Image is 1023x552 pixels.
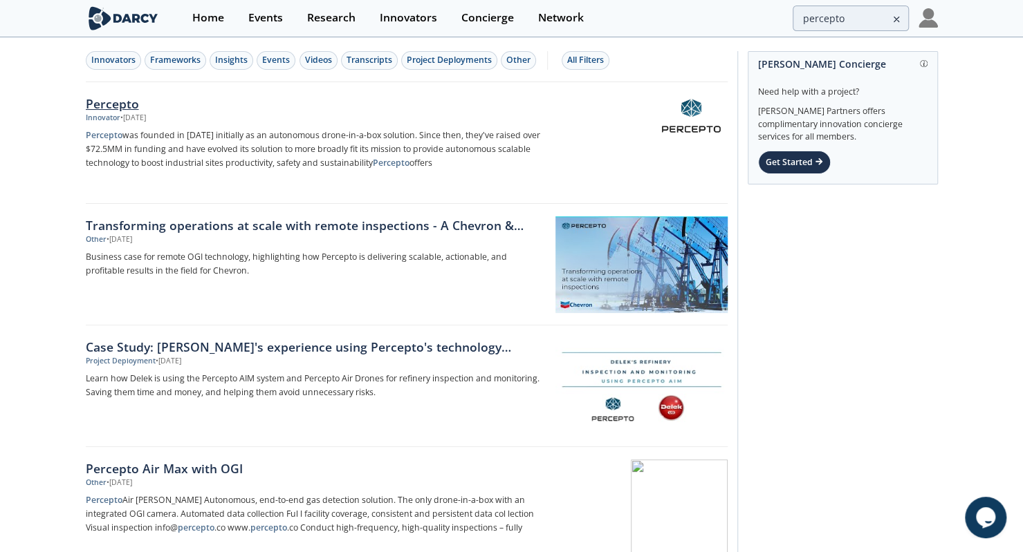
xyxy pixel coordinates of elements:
[156,356,181,367] div: • [DATE]
[86,356,156,367] div: Project Deployment
[373,157,409,169] strong: Percepto
[86,493,544,535] p: Air [PERSON_NAME] Autonomous, end-to-end gas detection solution. The only drone-in-a-box with an ...
[920,60,928,68] img: information.svg
[86,51,141,70] button: Innovators
[758,151,831,174] div: Get Started
[257,51,295,70] button: Events
[567,54,604,66] div: All Filters
[250,522,287,533] strong: percepto
[192,12,224,23] div: Home
[657,97,725,139] img: Percepto
[86,113,120,124] div: Innovator
[758,76,928,98] div: Need help with a project?
[178,522,214,533] strong: percepto
[538,12,584,23] div: Network
[86,234,107,245] div: Other
[305,54,332,66] div: Videos
[86,129,122,141] strong: Percepto
[150,54,201,66] div: Frameworks
[86,6,161,30] img: logo-wide.svg
[501,51,536,70] button: Other
[86,459,544,477] div: Percepto Air Max with OGI
[461,12,514,23] div: Concierge
[120,113,146,124] div: • [DATE]
[380,12,437,23] div: Innovators
[145,51,206,70] button: Frameworks
[215,54,248,66] div: Insights
[86,477,107,488] div: Other
[86,204,728,325] a: Transforming operations at scale with remote inspections - A Chevron & Percepto keynote Other •[D...
[965,497,1009,538] iframe: chat widget
[506,54,531,66] div: Other
[107,477,132,488] div: • [DATE]
[793,6,909,31] input: Advanced Search
[86,95,544,113] div: Percepto
[341,51,398,70] button: Transcripts
[347,54,392,66] div: Transcripts
[299,51,338,70] button: Videos
[86,494,122,506] strong: Percepto
[86,82,728,204] a: Percepto Innovator •[DATE] Perceptowas founded in [DATE] initially as an autonomous drone-in-a-bo...
[248,12,283,23] div: Events
[262,54,290,66] div: Events
[407,54,492,66] div: Project Deployments
[919,8,938,28] img: Profile
[86,325,728,447] a: Case Study: [PERSON_NAME]'s experience using Percepto's technology solution. Project Deployment •...
[758,52,928,76] div: [PERSON_NAME] Concierge
[210,51,253,70] button: Insights
[86,250,544,278] p: Business case for remote OGI technology, highlighting how Percepto is delivering scalable, action...
[307,12,356,23] div: Research
[562,51,609,70] button: All Filters
[758,98,928,144] div: [PERSON_NAME] Partners offers complimentary innovation concierge services for all members.
[86,372,544,399] p: Learn how Delek is using the Percepto AIM system and Percepto Air Drones for refinery inspection ...
[86,338,544,356] div: Case Study: [PERSON_NAME]'s experience using Percepto's technology solution.
[107,234,132,245] div: • [DATE]
[91,54,136,66] div: Innovators
[401,51,497,70] button: Project Deployments
[86,129,544,170] p: was founded in [DATE] initially as an autonomous drone-in-a-box solution. Since then, they've rai...
[86,216,544,234] div: Transforming operations at scale with remote inspections - A Chevron & Percepto keynote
